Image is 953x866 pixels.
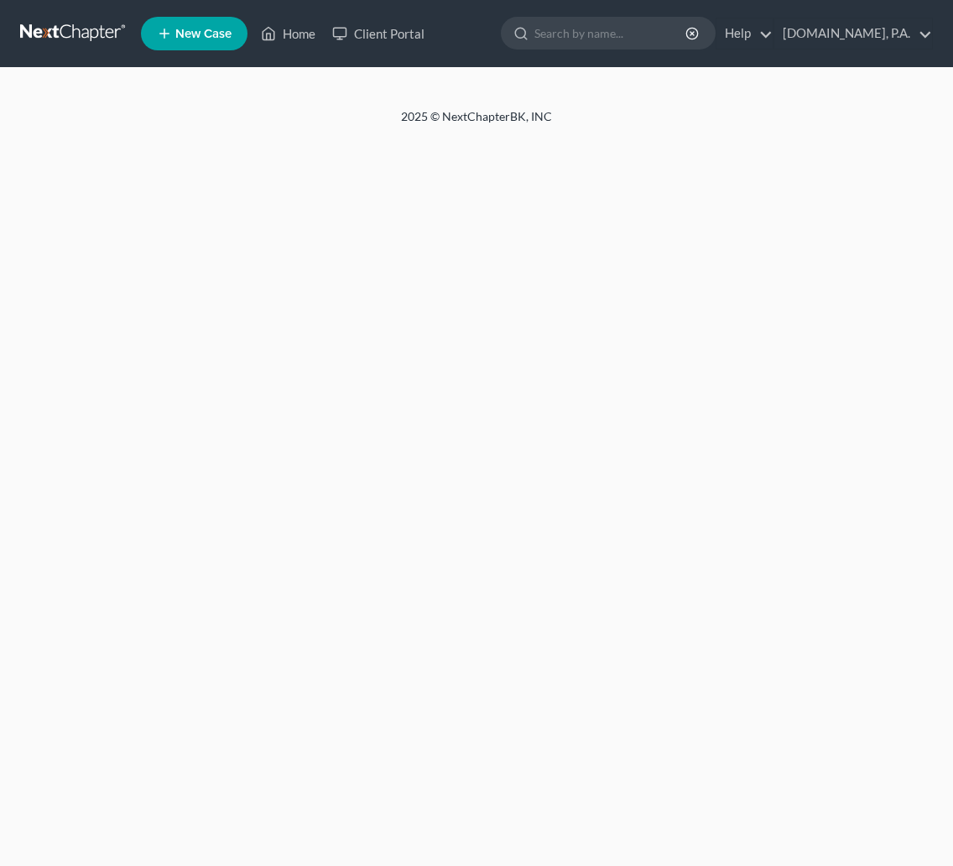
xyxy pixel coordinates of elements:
a: Help [716,18,773,49]
div: 2025 © NextChapterBK, INC [74,108,879,138]
a: Client Portal [324,18,433,49]
span: New Case [175,28,232,40]
a: [DOMAIN_NAME], P.A. [774,18,932,49]
input: Search by name... [534,18,688,49]
a: Home [253,18,324,49]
